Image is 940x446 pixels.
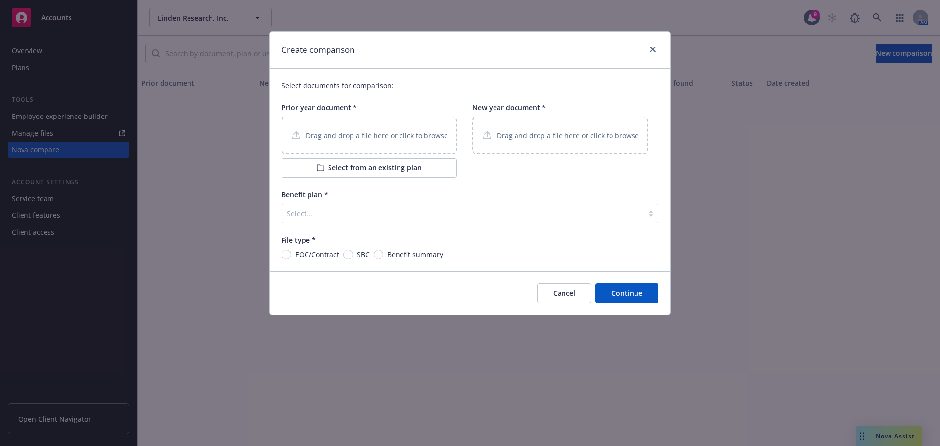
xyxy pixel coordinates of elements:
[282,80,658,91] p: Select documents for comparison:
[282,117,457,154] div: Drag and drop a file here or click to browse
[374,250,383,259] input: Benefit summary
[306,130,448,141] p: Drag and drop a file here or click to browse
[472,117,648,154] div: Drag and drop a file here or click to browse
[282,44,354,56] h1: Create comparison
[282,235,316,245] span: File type *
[282,190,328,199] span: Benefit plan *
[497,130,639,141] p: Drag and drop a file here or click to browse
[537,283,591,303] button: Cancel
[282,158,457,178] button: Select from an existing plan
[357,249,370,259] span: SBC
[282,103,357,112] span: Prior year document *
[472,103,546,112] span: New year document *
[295,249,339,259] span: EOC/Contract
[595,283,658,303] button: Continue
[387,249,443,259] span: Benefit summary
[343,250,353,259] input: SBC
[647,44,658,55] a: close
[282,250,291,259] input: EOC/Contract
